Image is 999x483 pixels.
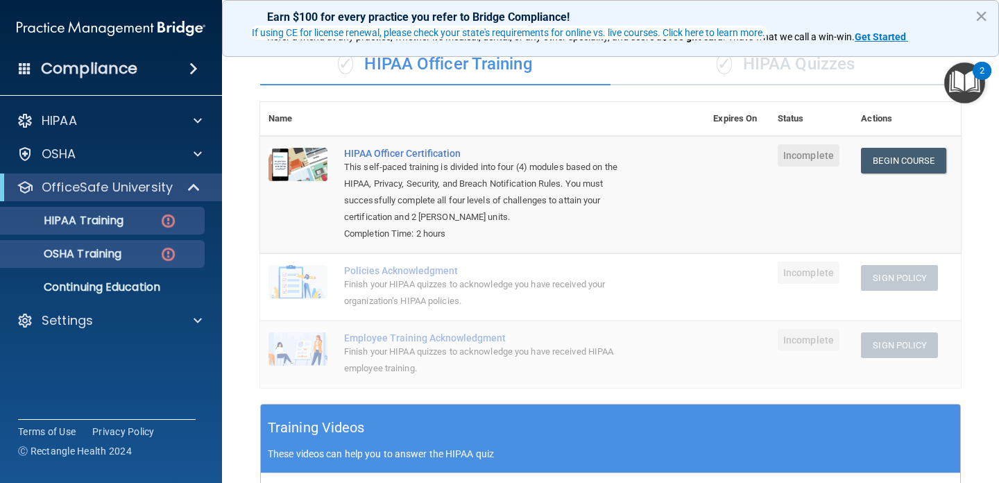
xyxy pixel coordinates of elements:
h5: Training Videos [268,416,365,440]
div: Policies Acknowledgment [344,265,635,276]
th: Actions [853,102,961,136]
button: If using CE for license renewal, please check your state's requirements for online vs. live cours... [250,26,767,40]
span: Incomplete [778,329,839,351]
button: Sign Policy [861,265,938,291]
p: These videos can help you to answer the HIPAA quiz [268,448,953,459]
a: OSHA [17,146,202,162]
p: OfficeSafe University [42,179,173,196]
h4: Compliance [41,59,137,78]
a: Privacy Policy [92,425,155,439]
a: Settings [17,312,202,329]
span: ! That's what we call a win-win. [723,31,855,42]
span: Ⓒ Rectangle Health 2024 [18,444,132,458]
p: HIPAA Training [9,214,123,228]
div: Finish your HIPAA quizzes to acknowledge you have received HIPAA employee training. [344,344,635,377]
th: Name [260,102,336,136]
strong: Get Started [855,31,906,42]
p: Earn $100 for every practice you refer to Bridge Compliance! [267,10,954,24]
img: PMB logo [17,15,205,42]
a: OfficeSafe University [17,179,201,196]
div: Completion Time: 2 hours [344,226,635,242]
div: Finish your HIPAA quizzes to acknowledge you have received your organization’s HIPAA policies. [344,276,635,310]
div: HIPAA Quizzes [610,44,961,85]
a: HIPAA [17,112,202,129]
span: Incomplete [778,144,839,167]
span: ✓ [717,53,732,74]
img: danger-circle.6113f641.png [160,246,177,263]
span: Incomplete [778,262,839,284]
p: Continuing Education [9,280,198,294]
span: ✓ [338,53,353,74]
p: OSHA Training [9,247,121,261]
div: 2 [980,71,984,89]
p: OSHA [42,146,76,162]
p: HIPAA [42,112,77,129]
th: Expires On [705,102,769,136]
div: If using CE for license renewal, please check your state's requirements for online vs. live cours... [252,28,765,37]
a: Get Started [855,31,908,42]
a: HIPAA Officer Certification [344,148,635,159]
div: This self-paced training is divided into four (4) modules based on the HIPAA, Privacy, Security, ... [344,159,635,226]
p: Settings [42,312,93,329]
button: Open Resource Center, 2 new notifications [944,62,985,103]
button: Sign Policy [861,332,938,358]
a: Begin Course [861,148,946,173]
div: HIPAA Officer Training [260,44,610,85]
a: Terms of Use [18,425,76,439]
div: Employee Training Acknowledgment [344,332,635,344]
th: Status [769,102,853,136]
img: danger-circle.6113f641.png [160,212,177,230]
button: Close [975,5,988,27]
